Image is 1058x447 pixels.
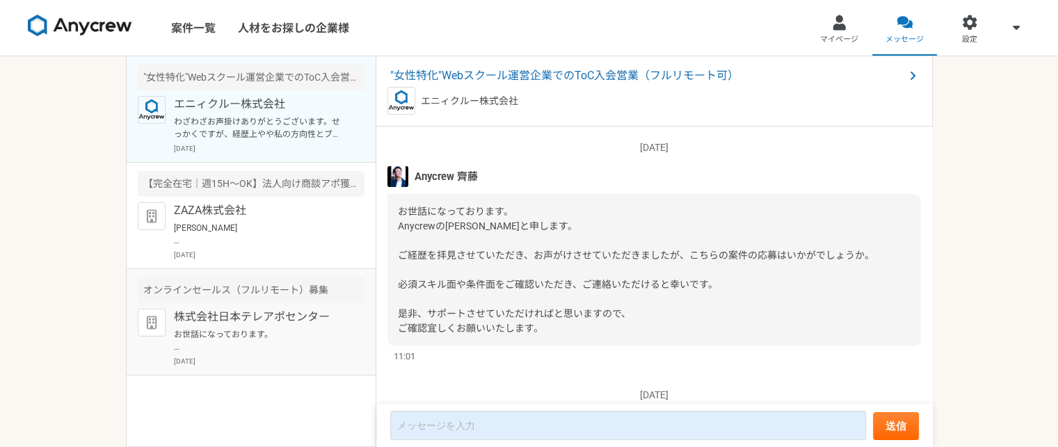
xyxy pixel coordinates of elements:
[174,328,346,353] p: お世話になっております。 プロフィール拝見してとても魅力的なご経歴で、 ぜひ一度、弊社面談をお願いできないでしょうか？ [URL][DOMAIN_NAME][DOMAIN_NAME] 当社ですが...
[138,65,364,90] div: "女性特化"Webスクール運営企業でのToC入会営業（フルリモート可）
[138,202,166,230] img: default_org_logo-42cde973f59100197ec2c8e796e4974ac8490bb5b08a0eb061ff975e4574aa76.png
[962,34,977,45] span: 設定
[174,96,346,113] p: エニィクルー株式会社
[873,412,919,440] button: 送信
[138,277,364,303] div: オンラインセールス（フルリモート）募集
[138,171,364,197] div: 【完全在宅｜週15H〜OK】法人向け商談アポ獲得をお願いします！
[174,309,346,325] p: 株式会社日本テレアポセンター
[174,356,364,366] p: [DATE]
[138,309,166,336] img: default_org_logo-42cde973f59100197ec2c8e796e4974ac8490bb5b08a0eb061ff975e4574aa76.png
[885,34,924,45] span: メッセージ
[28,15,132,37] img: 8DqYSo04kwAAAAASUVORK5CYII=
[174,115,346,140] p: わざわざお声掛けありがとうございます。せっかくですが、経歴上やや私の方向性とブレる可能性があると感じました。今回は見送りさせていただきたく存じます
[138,96,166,124] img: logo_text_blue_01.png
[415,169,478,184] span: Anycrew 齊藤
[387,166,408,187] img: S__5267474.jpg
[174,143,364,154] p: [DATE]
[174,202,346,219] p: ZAZA株式会社
[387,140,921,155] p: [DATE]
[820,34,858,45] span: マイページ
[174,222,346,247] p: [PERSON_NAME] お世話になっております。 ZAZA株式会社の[PERSON_NAME]でございます。 先日はお時間をいただき、誠にありがとうございました。 慎重に検討させていただいた...
[390,67,904,84] span: "女性特化"Webスクール運営企業でのToC入会営業（フルリモート可）
[421,94,518,108] p: エニィクルー株式会社
[394,350,415,363] span: 11:01
[174,250,364,260] p: [DATE]
[387,87,415,115] img: logo_text_blue_01.png
[398,206,874,334] span: お世話になっております。 Anycrewの[PERSON_NAME]と申します。 ご経歴を拝見させていただき、お声がけさせていただきましたが、こちらの案件の応募はいかがでしょうか。 必須スキル面...
[387,388,921,403] p: [DATE]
